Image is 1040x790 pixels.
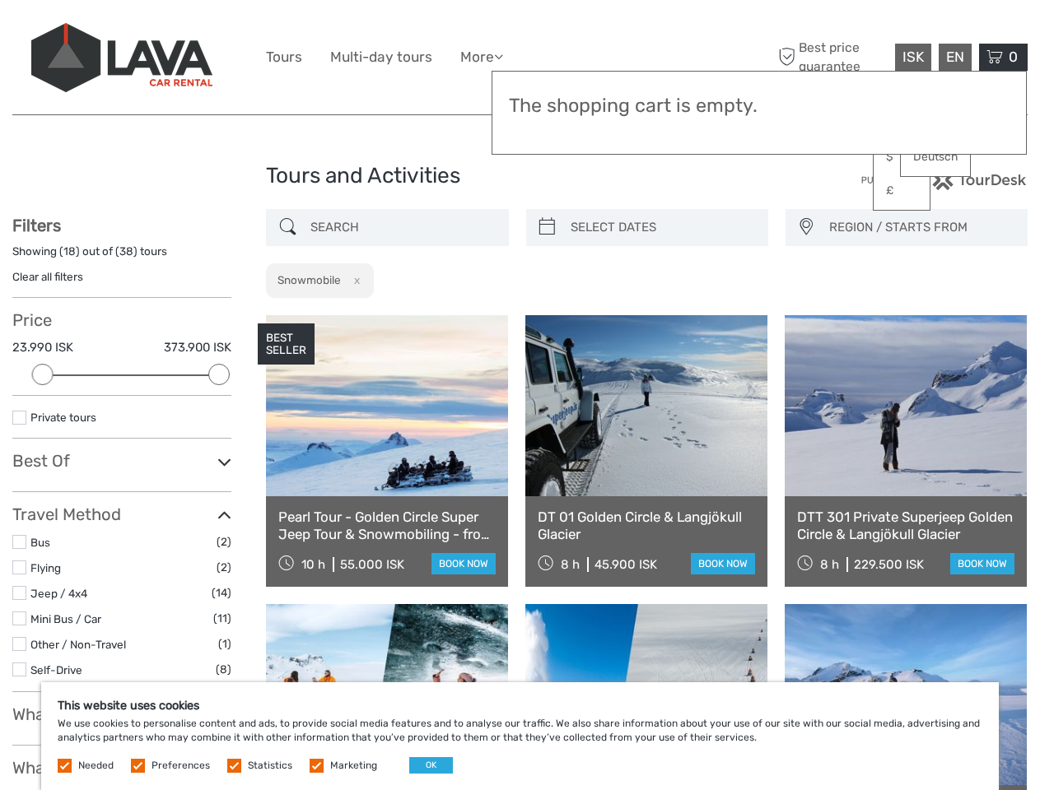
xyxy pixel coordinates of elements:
[218,634,231,653] span: (1)
[797,509,1014,542] a: DTT 301 Private Superjeep Golden Circle & Langjökull Glacier
[330,759,377,773] label: Marketing
[820,557,839,572] span: 8 h
[12,504,231,524] h3: Travel Method
[854,557,924,572] div: 229.500 ISK
[564,213,760,242] input: SELECT DATES
[12,216,61,235] strong: Filters
[277,273,341,286] h2: Snowmobile
[164,339,231,356] label: 373.900 ISK
[860,170,1028,190] img: PurchaseViaTourDesk.png
[30,587,87,600] a: Jeep / 4x4
[266,45,302,69] a: Tours
[901,142,970,172] a: Deutsch
[301,557,325,572] span: 10 h
[538,509,755,542] a: DT 01 Golden Circle & Langjökull Glacier
[509,95,1010,118] h3: The shopping cart is empty.
[217,558,231,577] span: (2)
[691,553,755,574] a: book now
[30,638,126,651] a: Other / Non-Travel
[78,759,114,773] label: Needed
[561,557,580,572] span: 8 h
[217,532,231,551] span: (2)
[189,26,209,45] button: Open LiveChat chat widget
[30,561,61,574] a: Flying
[152,759,210,773] label: Preferences
[1006,49,1020,65] span: 0
[409,757,453,774] button: OK
[822,214,1019,241] button: REGION / STARTS FROM
[58,699,982,713] h5: This website uses cookies
[248,759,292,773] label: Statistics
[902,49,924,65] span: ISK
[63,244,76,259] label: 18
[266,163,774,189] h1: Tours and Activities
[304,213,500,242] input: SEARCH
[595,557,657,572] div: 45.900 ISK
[431,553,496,574] a: book now
[212,583,231,602] span: (14)
[12,758,231,778] h3: What do you want to do?
[278,509,496,542] a: Pearl Tour - Golden Circle Super Jeep Tour & Snowmobiling - from [GEOGRAPHIC_DATA]
[258,323,315,365] div: BEST SELLER
[12,270,83,283] a: Clear all filters
[874,176,930,206] a: £
[30,663,82,676] a: Self-Drive
[41,682,999,790] div: We use cookies to personalise content and ads, to provide social media features and to analyse ou...
[31,23,212,92] img: 523-13fdf7b0-e410-4b32-8dc9-7907fc8d33f7_logo_big.jpg
[213,609,231,628] span: (11)
[12,704,231,724] h3: What do you want to see?
[119,244,133,259] label: 38
[12,310,231,330] h3: Price
[216,660,231,679] span: (8)
[939,44,972,71] div: EN
[874,142,930,172] a: $
[30,536,50,549] a: Bus
[774,39,891,75] span: Best price guarantee
[23,29,186,42] p: We're away right now. Please check back later!
[343,272,366,289] button: x
[950,553,1014,574] a: book now
[30,411,96,424] a: Private tours
[340,557,404,572] div: 55.000 ISK
[30,612,101,625] a: Mini Bus / Car
[330,45,432,69] a: Multi-day tours
[12,451,231,471] h3: Best Of
[12,339,73,356] label: 23.990 ISK
[460,45,503,69] a: More
[12,244,231,269] div: Showing ( ) out of ( ) tours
